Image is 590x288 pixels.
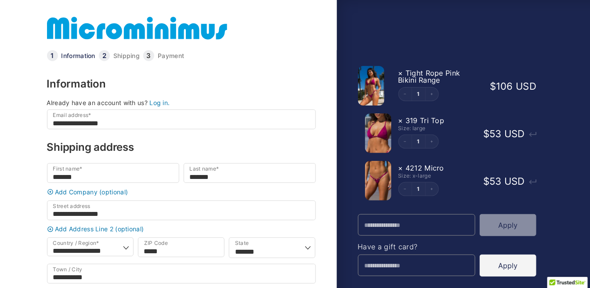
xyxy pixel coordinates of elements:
[483,175,489,187] span: $
[483,175,525,187] bdi: 53 USD
[490,80,536,92] bdi: 106 USD
[405,164,444,172] span: 4212 Micro
[425,135,438,148] button: Increment
[149,99,170,106] a: Log in.
[483,128,489,139] span: $
[45,226,318,233] a: Add Address Line 2 (optional)
[490,80,496,92] span: $
[398,69,460,84] span: Tight Rope Pink Bikini Range
[398,164,403,172] a: Remove this item
[425,87,438,101] button: Increment
[365,113,391,153] img: Tight Rope Pink 319 Top 01
[398,173,474,179] div: Size: x-large
[398,116,403,125] a: Remove this item
[399,87,412,101] button: Decrement
[483,128,525,139] bdi: 53 USD
[405,116,444,125] span: 319 Tri Top
[480,255,536,277] button: Apply
[412,139,425,144] a: Edit
[47,79,316,89] h3: Information
[398,69,403,77] a: Remove this item
[113,53,140,59] a: Shipping
[365,161,391,201] img: Tight Rope Pink 319 4212 Micro 01
[425,182,438,196] button: Increment
[358,243,537,250] h4: Have a gift card?
[480,214,536,236] button: Apply
[398,126,474,131] div: Size: large
[47,142,316,153] h3: Shipping address
[412,91,425,97] a: Edit
[399,135,412,148] button: Decrement
[45,189,318,195] a: Add Company (optional)
[158,53,184,59] a: Payment
[399,182,412,196] button: Decrement
[412,186,425,192] a: Edit
[358,66,384,106] img: Tight Rope Pink 319 Top 4228 Thong 05
[47,99,148,106] span: Already have an account with us?
[62,53,95,59] a: Information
